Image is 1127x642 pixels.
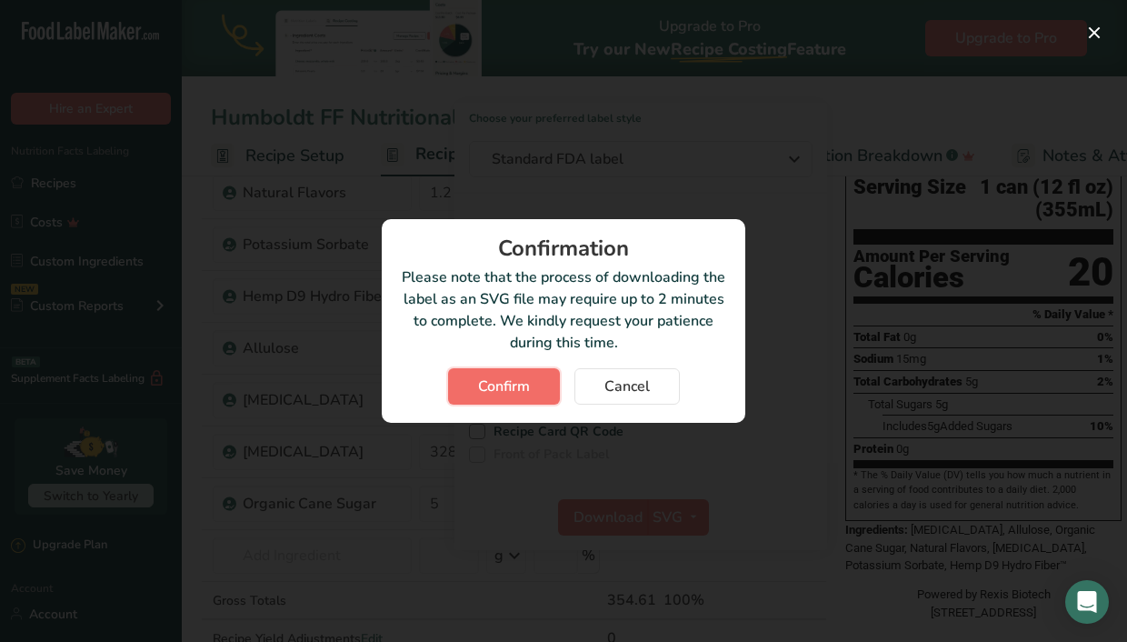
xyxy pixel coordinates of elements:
[400,237,727,259] div: Confirmation
[448,368,560,405] button: Confirm
[400,266,727,354] p: Please note that the process of downloading the label as an SVG file may require up to 2 minutes ...
[574,368,680,405] button: Cancel
[1065,580,1109,624] div: Open Intercom Messenger
[604,376,650,397] span: Cancel
[478,376,530,397] span: Confirm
